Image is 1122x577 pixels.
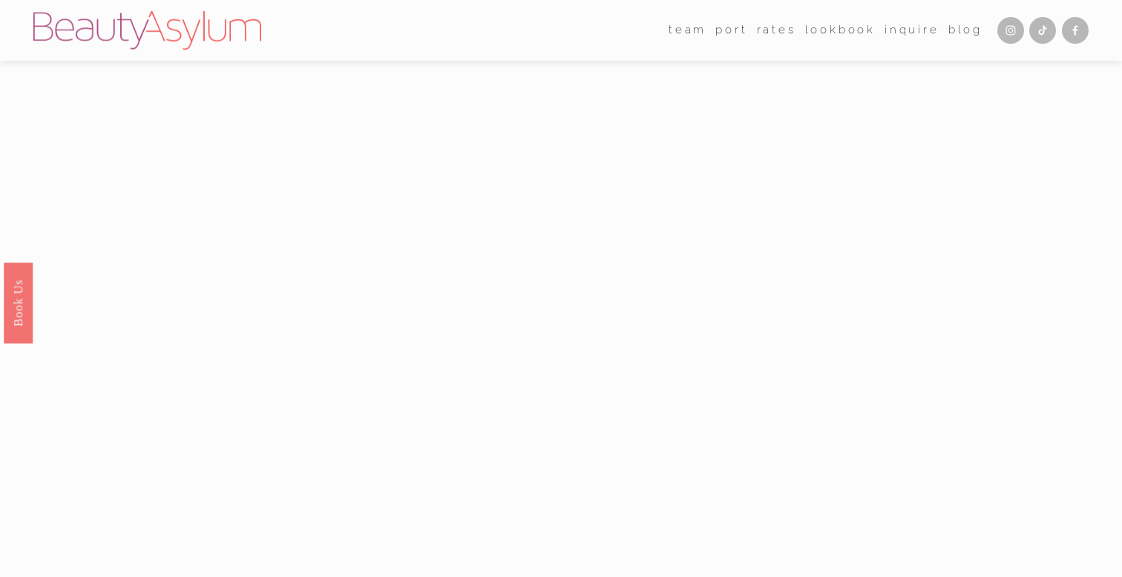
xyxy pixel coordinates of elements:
a: TikTok [1029,17,1056,44]
a: Instagram [997,17,1024,44]
a: Blog [948,19,982,42]
a: Lookbook [805,19,876,42]
a: folder dropdown [669,19,706,42]
a: Book Us [4,263,33,343]
a: Inquire [885,19,939,42]
span: team [669,20,706,40]
a: port [715,19,747,42]
a: Rates [757,19,796,42]
img: Beauty Asylum | Bridal Hair &amp; Makeup Charlotte &amp; Atlanta [33,11,261,50]
a: Facebook [1062,17,1089,44]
